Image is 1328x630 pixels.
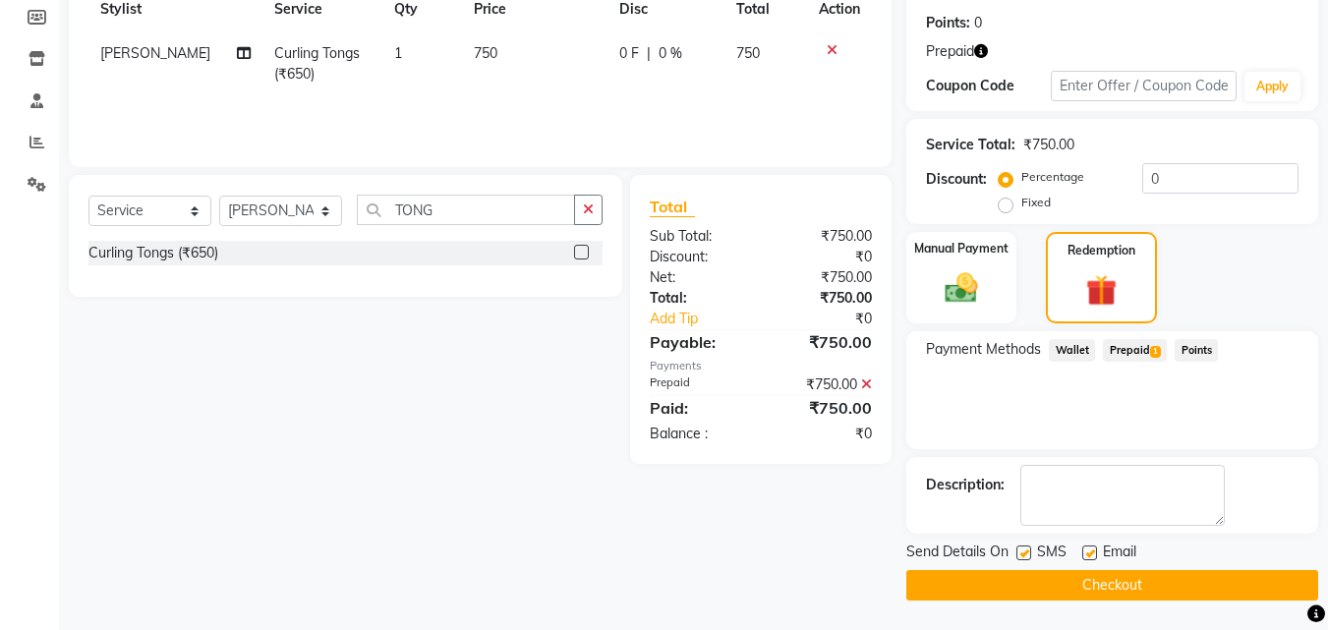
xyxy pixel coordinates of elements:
[1021,194,1051,211] label: Fixed
[906,542,1009,566] span: Send Details On
[635,226,761,247] div: Sub Total:
[926,13,970,33] div: Points:
[926,76,1050,96] div: Coupon Code
[761,330,887,354] div: ₹750.00
[100,44,210,62] span: [PERSON_NAME]
[761,247,887,267] div: ₹0
[926,339,1041,360] span: Payment Methods
[761,424,887,444] div: ₹0
[782,309,888,329] div: ₹0
[1068,242,1135,259] label: Redemption
[474,44,497,62] span: 750
[926,135,1015,155] div: Service Total:
[1150,346,1161,358] span: 1
[1023,135,1074,155] div: ₹750.00
[619,43,639,64] span: 0 F
[761,288,887,309] div: ₹750.00
[635,374,761,395] div: Prepaid
[1051,71,1237,101] input: Enter Offer / Coupon Code
[635,424,761,444] div: Balance :
[635,267,761,288] div: Net:
[926,475,1005,495] div: Description:
[906,570,1318,601] button: Checkout
[650,197,695,217] span: Total
[935,269,988,307] img: _cash.svg
[1103,339,1167,362] span: Prepaid
[1076,271,1126,310] img: _gift.svg
[1103,542,1136,566] span: Email
[650,358,872,374] div: Payments
[1021,168,1084,186] label: Percentage
[736,44,760,62] span: 750
[647,43,651,64] span: |
[659,43,682,64] span: 0 %
[926,169,987,190] div: Discount:
[926,41,974,62] span: Prepaid
[914,240,1009,258] label: Manual Payment
[761,267,887,288] div: ₹750.00
[635,309,781,329] a: Add Tip
[394,44,402,62] span: 1
[761,374,887,395] div: ₹750.00
[357,195,575,225] input: Search or Scan
[1244,72,1300,101] button: Apply
[635,288,761,309] div: Total:
[974,13,982,33] div: 0
[274,44,360,83] span: Curling Tongs (₹650)
[1037,542,1067,566] span: SMS
[761,396,887,420] div: ₹750.00
[635,396,761,420] div: Paid:
[1175,339,1218,362] span: Points
[635,330,761,354] div: Payable:
[1049,339,1095,362] span: Wallet
[761,226,887,247] div: ₹750.00
[635,247,761,267] div: Discount:
[88,243,218,263] div: Curling Tongs (₹650)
